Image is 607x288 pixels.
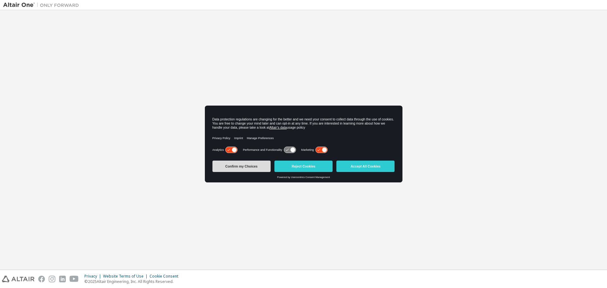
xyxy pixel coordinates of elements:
img: facebook.svg [38,276,45,282]
p: © 2025 Altair Engineering, Inc. All Rights Reserved. [84,279,182,284]
div: Cookie Consent [150,274,182,279]
div: Privacy [84,274,103,279]
img: youtube.svg [70,276,79,282]
div: Website Terms of Use [103,274,150,279]
img: instagram.svg [49,276,55,282]
img: Altair One [3,2,82,8]
img: altair_logo.svg [2,276,34,282]
img: linkedin.svg [59,276,66,282]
